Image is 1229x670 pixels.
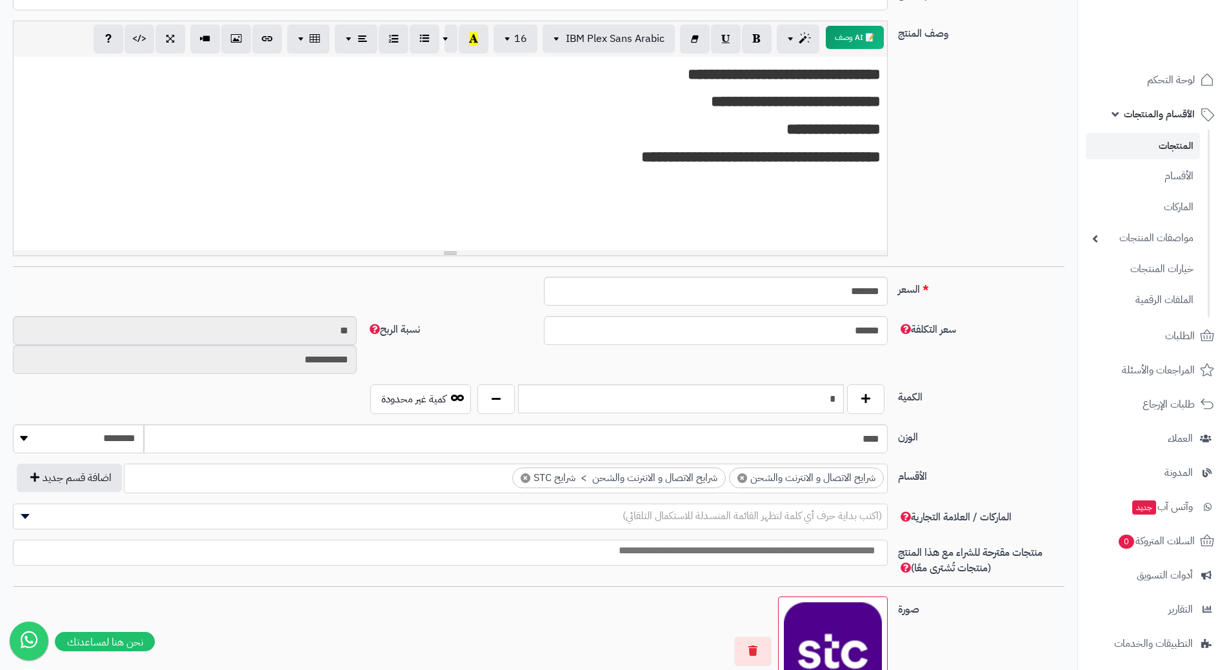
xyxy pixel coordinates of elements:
span: طلبات الإرجاع [1143,395,1195,413]
span: × [521,473,530,483]
a: مواصفات المنتجات [1086,224,1200,252]
li: شرايح الاتصال و الانترنت والشحن [729,468,884,489]
li: شرايح الاتصال و الانترنت والشحن > شرايح STC [512,468,726,489]
button: 16 [494,25,537,53]
a: المراجعات والأسئلة [1086,355,1221,386]
span: الأقسام والمنتجات [1124,105,1195,123]
a: الملفات الرقمية [1086,286,1200,314]
a: لوحة التحكم [1086,64,1221,95]
span: الطلبات [1165,327,1195,345]
span: العملاء [1168,429,1193,448]
span: IBM Plex Sans Arabic [566,31,664,46]
a: طلبات الإرجاع [1086,389,1221,420]
label: صورة [893,596,1070,617]
span: 16 [514,31,527,46]
span: (اكتب بداية حرف أي كلمة لتظهر القائمة المنسدلة للاستكمال التلقائي) [623,508,882,524]
a: التقارير [1086,594,1221,625]
span: وآتس آب [1131,498,1193,516]
a: الماركات [1086,193,1200,221]
span: التقارير [1168,600,1193,618]
label: الوزن [893,424,1070,445]
span: × [737,473,747,483]
span: الماركات / العلامة التجارية [898,509,1012,525]
a: المنتجات [1086,133,1200,159]
span: سعر التكلفة [898,322,956,337]
span: منتجات مقترحة للشراء مع هذا المنتج (منتجات تُشترى معًا) [898,545,1043,576]
a: التطبيقات والخدمات [1086,628,1221,659]
label: وصف المنتج [893,21,1070,41]
a: العملاء [1086,423,1221,454]
label: الأقسام [893,464,1070,484]
span: أدوات التسويق [1137,566,1193,584]
span: التطبيقات والخدمات [1114,635,1193,653]
button: IBM Plex Sans Arabic [543,25,675,53]
span: جديد [1132,500,1156,515]
a: الأقسام [1086,163,1200,190]
a: أدوات التسويق [1086,560,1221,591]
a: الطلبات [1086,320,1221,351]
label: الكمية [893,384,1070,405]
span: المدونة [1164,464,1193,482]
a: وآتس آبجديد [1086,491,1221,522]
span: لوحة التحكم [1147,71,1195,89]
span: السلات المتروكة [1117,532,1195,550]
button: 📝 AI وصف [826,26,884,49]
a: خيارات المنتجات [1086,255,1200,283]
a: السلات المتروكة0 [1086,526,1221,557]
span: نسبة الربح [367,322,420,337]
a: المدونة [1086,457,1221,488]
label: السعر [893,277,1070,297]
span: 0 [1119,535,1134,549]
span: المراجعات والأسئلة [1122,361,1195,379]
button: اضافة قسم جديد [17,464,122,492]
